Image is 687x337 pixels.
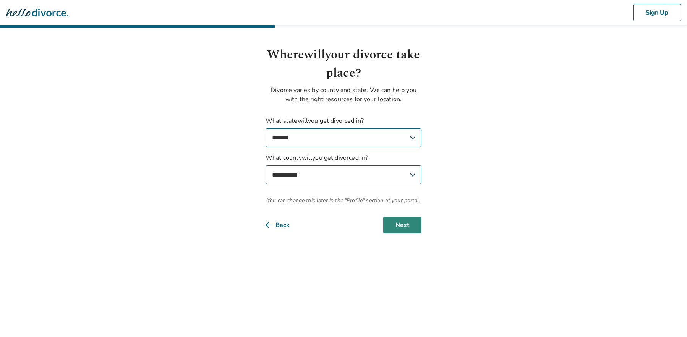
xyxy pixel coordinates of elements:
[266,46,421,83] h1: Where will your divorce take place?
[266,153,421,184] label: What county will you get divorced in?
[633,4,681,21] button: Sign Up
[266,128,421,147] select: What statewillyou get divorced in?
[266,196,421,204] span: You can change this later in the "Profile" section of your portal.
[266,165,421,184] select: What countywillyou get divorced in?
[266,217,302,233] button: Back
[649,300,687,337] iframe: Chat Widget
[266,86,421,104] p: Divorce varies by county and state. We can help you with the right resources for your location.
[266,116,421,147] label: What state will you get divorced in?
[383,217,421,233] button: Next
